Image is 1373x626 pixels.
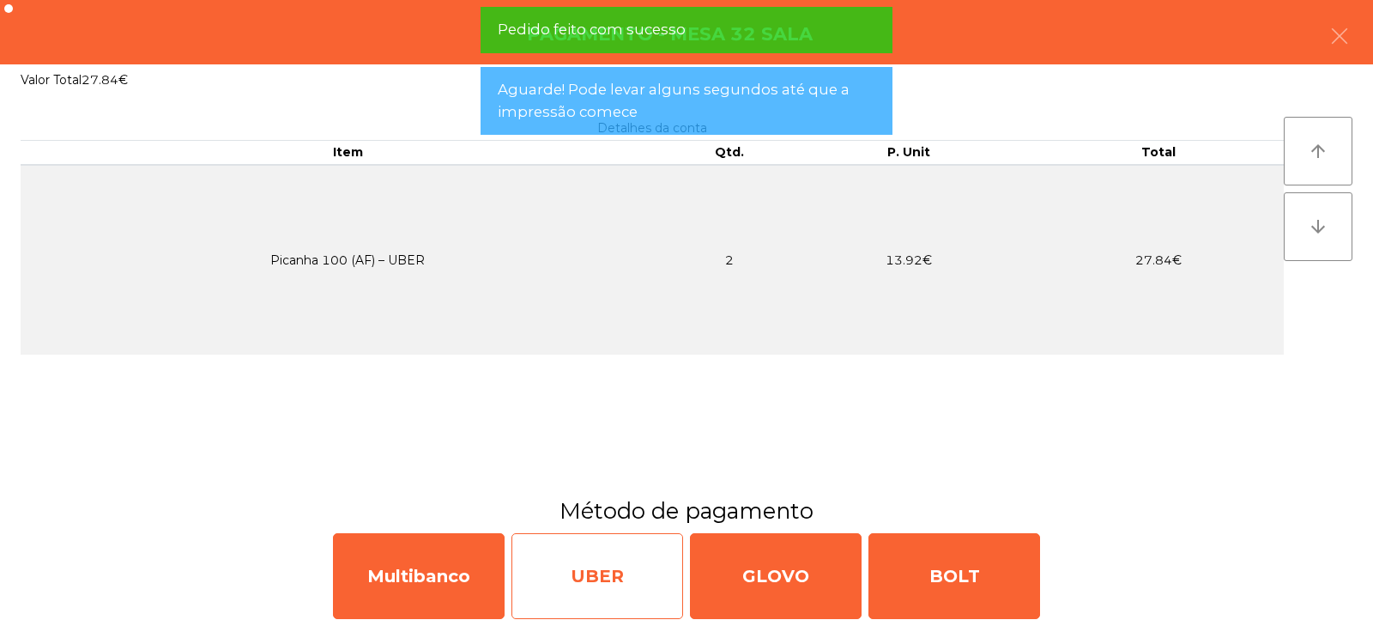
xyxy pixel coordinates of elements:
th: P. Unit [783,141,1033,165]
th: Item [21,141,674,165]
th: Qtd. [674,141,783,165]
i: arrow_upward [1308,141,1328,161]
div: Multibanco [333,533,505,619]
span: Pedido feito com sucesso [498,19,686,40]
div: GLOVO [690,533,862,619]
button: arrow_downward [1284,192,1352,261]
div: BOLT [868,533,1040,619]
td: Picanha 100 (AF) – UBER [21,165,674,355]
th: Total [1034,141,1284,165]
span: Aguarde! Pode levar alguns segundos até que a impressão comece [498,79,875,122]
td: 2 [674,165,783,355]
td: 27.84€ [1034,165,1284,355]
button: arrow_upward [1284,117,1352,185]
i: arrow_downward [1308,216,1328,237]
span: 27.84€ [82,72,128,88]
span: Valor Total [21,72,82,88]
h3: Método de pagamento [13,495,1360,526]
div: UBER [511,533,683,619]
td: 13.92€ [783,165,1033,355]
